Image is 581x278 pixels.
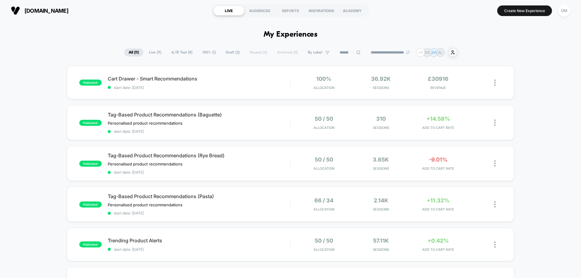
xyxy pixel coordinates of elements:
[411,126,465,130] span: ADD TO CART RATE
[337,6,368,15] div: ACADEMY
[108,152,290,159] span: Tag-Based Product Recommendations (Rye Bread)
[244,6,275,15] div: AUDIENCES
[494,241,496,248] img: close
[306,6,337,15] div: INSPIRATIONS
[167,48,197,57] span: A/B Test ( 8 )
[429,156,448,163] span: -9.01%
[558,5,570,17] div: DM
[428,237,449,244] span: +0.42%
[108,170,290,175] span: start date: [DATE]
[354,207,408,211] span: Sessions
[411,86,465,90] span: REVENUE
[275,6,306,15] div: REPORTS
[213,6,244,15] div: LIVE
[308,50,322,55] span: By Label
[108,247,290,252] span: start date: [DATE]
[79,161,102,167] span: published
[314,197,333,204] span: 66 / 34
[108,112,290,118] span: Tag-Based Product Recommendations (Baguette)
[25,8,68,14] span: [DOMAIN_NAME]
[438,50,443,55] p: AL
[108,202,182,207] span: Personalised product recommendations
[494,160,496,167] img: close
[221,48,244,57] span: Draft ( 2 )
[313,207,334,211] span: Allocation
[108,121,182,126] span: Personalised product recommendations
[411,166,465,171] span: ADD TO CART RATE
[315,156,333,163] span: 50 / 50
[427,197,449,204] span: +11.32%
[411,207,465,211] span: ADD TO CART RATE
[497,5,552,16] button: Create New Experience
[354,86,408,90] span: Sessions
[556,5,572,17] button: DM
[264,30,318,39] h1: My Experiences
[313,247,334,252] span: Allocation
[9,6,70,15] button: [DOMAIN_NAME]
[494,119,496,126] img: close
[124,48,143,57] span: All ( 11 )
[315,237,333,244] span: 50 / 50
[144,48,166,57] span: Live ( 9 )
[425,50,430,55] p: DB
[316,76,331,82] span: 100%
[108,129,290,134] span: start date: [DATE]
[313,86,334,90] span: Allocation
[108,211,290,215] span: start date: [DATE]
[354,166,408,171] span: Sessions
[313,126,334,130] span: Allocation
[430,50,437,55] p: MW
[406,51,410,54] img: end
[108,85,290,90] span: start date: [DATE]
[79,120,102,126] span: published
[108,76,290,82] span: Cart Drawer - Smart Recommendations
[376,116,386,122] span: 310
[416,48,425,57] div: + 1
[374,197,388,204] span: 2.14k
[373,237,389,244] span: 57.11k
[354,247,408,252] span: Sessions
[11,6,20,15] img: Visually logo
[373,156,389,163] span: 3.65k
[198,48,220,57] span: 100% ( 1 )
[108,162,182,166] span: Personalised product recommendations
[354,126,408,130] span: Sessions
[428,76,448,82] span: £30916
[79,241,102,247] span: published
[108,237,290,244] span: Trending Product Alerts
[371,76,391,82] span: 36.92k
[79,201,102,208] span: published
[313,166,334,171] span: Allocation
[494,80,496,86] img: close
[315,116,333,122] span: 50 / 50
[426,116,450,122] span: +14.58%
[494,201,496,208] img: close
[108,193,290,199] span: Tag-Based Product Recommendations (Pasta)
[79,80,102,86] span: published
[411,247,465,252] span: ADD TO CART RATE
